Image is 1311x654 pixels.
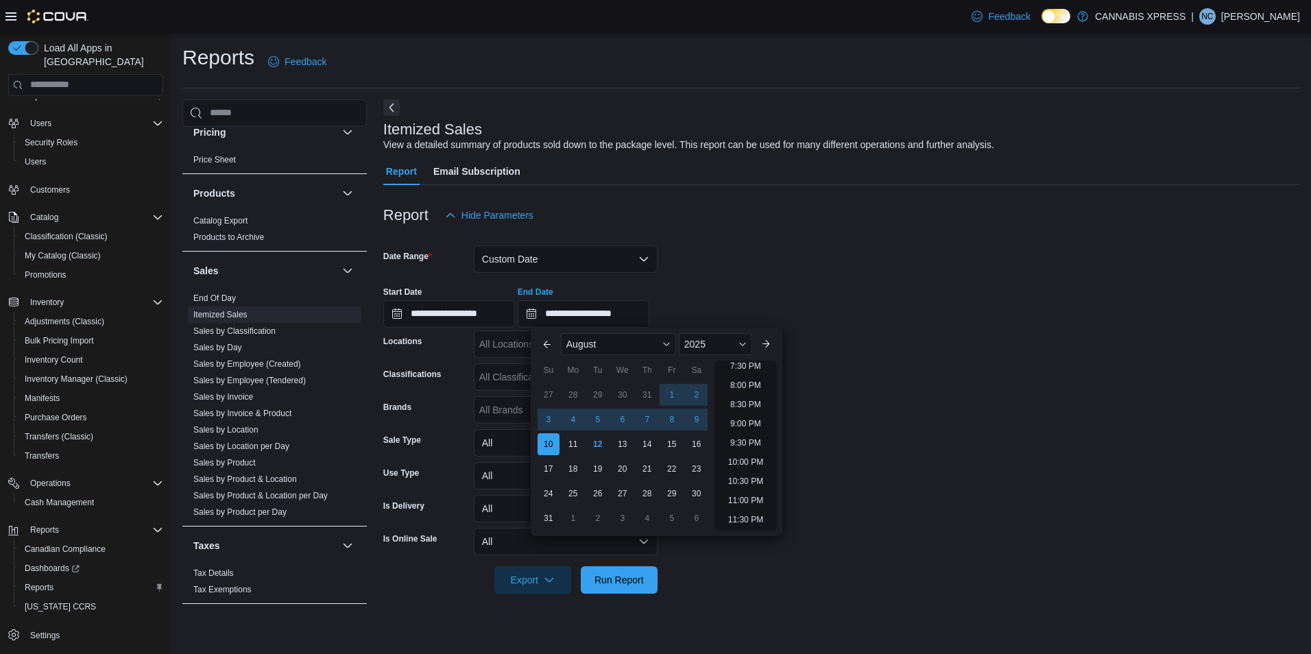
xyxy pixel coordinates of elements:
[339,185,356,202] button: Products
[25,316,104,327] span: Adjustments (Classic)
[1042,9,1070,23] input: Dark Mode
[19,313,110,330] a: Adjustments (Classic)
[636,409,658,431] div: day-7
[988,10,1030,23] span: Feedback
[339,263,356,279] button: Sales
[3,208,169,227] button: Catalog
[285,55,326,69] span: Feedback
[725,377,767,393] li: 8:00 PM
[383,251,432,262] label: Date Range
[562,507,584,529] div: day-1
[661,458,683,480] div: day-22
[383,435,421,446] label: Sale Type
[14,408,169,427] button: Purchase Orders
[562,458,584,480] div: day-18
[193,441,289,451] a: Sales by Location per Day
[19,579,59,596] a: Reports
[587,384,609,406] div: day-29
[661,433,683,455] div: day-15
[19,494,99,511] a: Cash Management
[193,491,328,500] a: Sales by Product & Location per Day
[566,339,597,350] span: August
[538,483,560,505] div: day-24
[193,507,287,518] span: Sales by Product per Day
[19,247,163,264] span: My Catalog (Classic)
[14,152,169,171] button: Users
[19,448,163,464] span: Transfers
[1095,8,1186,25] p: CANNABIS XPRESS
[25,450,59,461] span: Transfers
[25,115,57,132] button: Users
[19,154,163,170] span: Users
[14,578,169,597] button: Reports
[725,396,767,413] li: 8:30 PM
[19,352,163,368] span: Inventory Count
[25,475,163,492] span: Operations
[25,354,83,365] span: Inventory Count
[193,584,252,595] span: Tax Exemptions
[636,507,658,529] div: day-4
[661,409,683,431] div: day-8
[182,44,254,71] h1: Reports
[193,490,328,501] span: Sales by Product & Location per Day
[25,601,96,612] span: [US_STATE] CCRS
[193,391,253,402] span: Sales by Invoice
[193,441,289,452] span: Sales by Location per Day
[25,626,163,643] span: Settings
[193,310,248,319] a: Itemized Sales
[14,331,169,350] button: Bulk Pricing Import
[474,245,658,273] button: Custom Date
[536,383,709,531] div: August, 2025
[19,371,133,387] a: Inventory Manager (Classic)
[339,537,356,554] button: Taxes
[636,359,658,381] div: Th
[193,568,234,579] span: Tax Details
[25,412,87,423] span: Purchase Orders
[25,250,101,261] span: My Catalog (Classic)
[19,134,163,151] span: Security Roles
[25,182,75,198] a: Customers
[25,393,60,404] span: Manifests
[686,483,708,505] div: day-30
[686,433,708,455] div: day-16
[193,408,291,419] span: Sales by Invoice & Product
[182,565,367,603] div: Taxes
[612,507,634,529] div: day-3
[19,448,64,464] a: Transfers
[725,358,767,374] li: 7:30 PM
[587,433,609,455] div: day-12
[19,228,163,245] span: Classification (Classic)
[30,478,71,489] span: Operations
[19,598,163,615] span: Washington CCRS
[474,429,658,457] button: All
[25,156,46,167] span: Users
[19,428,99,445] a: Transfers (Classic)
[679,333,752,355] div: Button. Open the year selector. 2025 is currently selected.
[19,247,106,264] a: My Catalog (Classic)
[562,483,584,505] div: day-25
[612,433,634,455] div: day-13
[25,115,163,132] span: Users
[503,566,563,594] span: Export
[587,507,609,529] div: day-2
[182,213,367,251] div: Products
[474,495,658,522] button: All
[19,390,163,407] span: Manifests
[30,524,59,535] span: Reports
[383,468,419,479] label: Use Type
[612,409,634,431] div: day-6
[193,309,248,320] span: Itemized Sales
[25,137,77,148] span: Security Roles
[193,216,248,226] a: Catalog Export
[19,332,99,349] a: Bulk Pricing Import
[193,458,256,468] a: Sales by Product
[562,359,584,381] div: Mo
[193,326,276,337] span: Sales by Classification
[25,475,76,492] button: Operations
[562,384,584,406] div: day-28
[25,522,64,538] button: Reports
[14,493,169,512] button: Cash Management
[193,474,297,485] span: Sales by Product & Location
[755,333,777,355] button: Next month
[3,625,169,644] button: Settings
